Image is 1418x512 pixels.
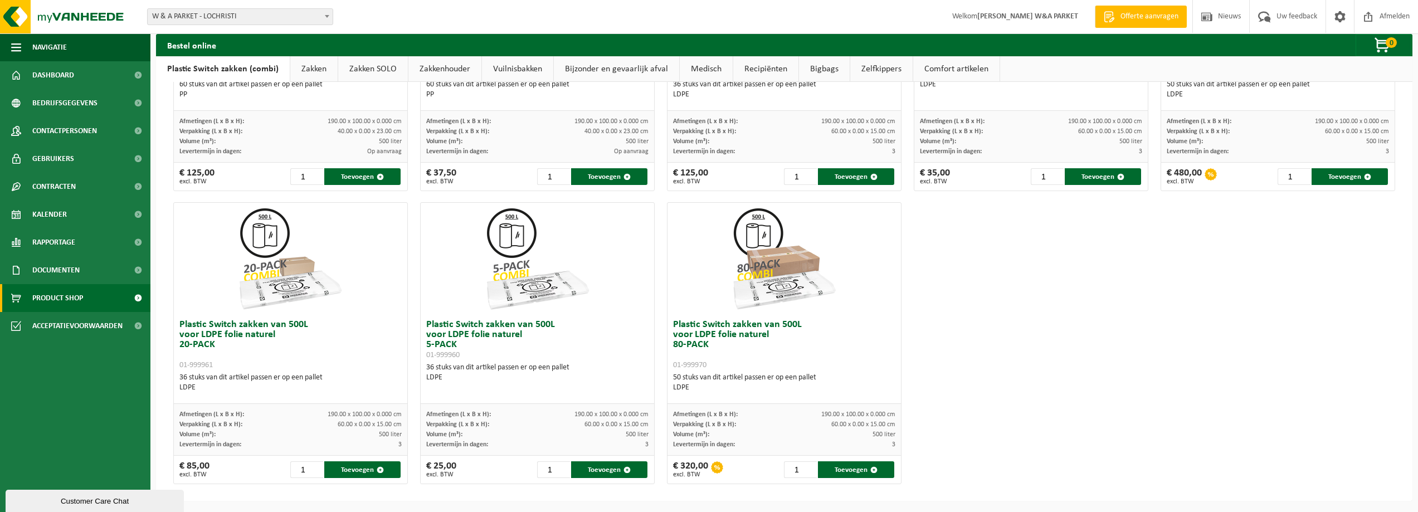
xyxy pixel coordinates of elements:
[673,441,735,448] span: Levertermijn in dagen:
[148,9,333,25] span: W & A PARKET - LOCHRISTI
[324,168,401,185] button: Toevoegen
[1366,138,1389,145] span: 500 liter
[1167,80,1389,100] div: 50 stuks van dit artikel passen er op een pallet
[920,138,956,145] span: Volume (m³):
[482,56,553,82] a: Vuilnisbakken
[426,178,456,185] span: excl. BTW
[673,361,706,369] span: 01-999970
[426,363,649,383] div: 36 stuks van dit artikel passen er op een pallet
[426,148,488,155] span: Levertermijn in dagen:
[179,461,209,478] div: € 85,00
[32,173,76,201] span: Contracten
[892,148,895,155] span: 3
[32,284,83,312] span: Product Shop
[1325,128,1389,135] span: 60.00 x 0.00 x 15.00 cm
[426,168,456,185] div: € 37,50
[821,118,895,125] span: 190.00 x 100.00 x 0.000 cm
[920,168,950,185] div: € 35,00
[571,168,647,185] button: Toevoegen
[680,56,733,82] a: Medisch
[1356,34,1411,56] button: 0
[831,421,895,428] span: 60.00 x 0.00 x 15.00 cm
[977,12,1078,21] strong: [PERSON_NAME] W&A PARKET
[1315,118,1389,125] span: 190.00 x 100.00 x 0.000 cm
[426,320,649,360] h3: Plastic Switch zakken van 500L voor LDPE folie naturel 5-PACK
[426,441,488,448] span: Levertermijn in dagen:
[426,118,491,125] span: Afmetingen (L x B x H):
[614,148,649,155] span: Op aanvraag
[821,411,895,418] span: 190.00 x 100.00 x 0.000 cm
[673,128,736,135] span: Verpakking (L x B x H):
[1065,168,1141,185] button: Toevoegen
[179,178,215,185] span: excl. BTW
[1078,128,1142,135] span: 60.00 x 0.00 x 15.00 cm
[574,118,649,125] span: 190.00 x 100.00 x 0.000 cm
[673,373,895,393] div: 50 stuks van dit artikel passen er op een pallet
[156,56,290,82] a: Plastic Switch zakken (combi)
[537,168,570,185] input: 1
[398,441,402,448] span: 3
[179,138,216,145] span: Volume (m³):
[873,138,895,145] span: 500 liter
[408,56,481,82] a: Zakkenhouder
[179,80,402,100] div: 60 stuks van dit artikel passen er op een pallet
[1068,118,1142,125] span: 190.00 x 100.00 x 0.000 cm
[328,411,402,418] span: 190.00 x 100.00 x 0.000 cm
[426,373,649,383] div: LDPE
[179,361,213,369] span: 01-999961
[673,411,738,418] span: Afmetingen (L x B x H):
[32,117,97,145] span: Contactpersonen
[728,203,840,314] img: 01-999970
[799,56,850,82] a: Bigbags
[1167,90,1389,100] div: LDPE
[554,56,679,82] a: Bijzonder en gevaarlijk afval
[426,138,462,145] span: Volume (m³):
[426,128,489,135] span: Verpakking (L x B x H):
[179,411,244,418] span: Afmetingen (L x B x H):
[920,148,982,155] span: Levertermijn in dagen:
[32,256,80,284] span: Documenten
[920,80,1142,90] div: LDPE
[179,168,215,185] div: € 125,00
[784,461,817,478] input: 1
[290,461,323,478] input: 1
[873,431,895,438] span: 500 liter
[584,421,649,428] span: 60.00 x 0.00 x 15.00 cm
[179,148,241,155] span: Levertermijn in dagen:
[426,431,462,438] span: Volume (m³):
[673,383,895,393] div: LDPE
[673,431,709,438] span: Volume (m³):
[1031,168,1064,185] input: 1
[1167,138,1203,145] span: Volume (m³):
[1139,148,1142,155] span: 3
[179,471,209,478] span: excl. BTW
[1167,178,1202,185] span: excl. BTW
[328,118,402,125] span: 190.00 x 100.00 x 0.000 cm
[571,461,647,478] button: Toevoegen
[179,128,242,135] span: Verpakking (L x B x H):
[1167,118,1231,125] span: Afmetingen (L x B x H):
[379,431,402,438] span: 500 liter
[32,312,123,340] span: Acceptatievoorwaarden
[733,56,798,82] a: Recipiënten
[818,461,894,478] button: Toevoegen
[426,461,456,478] div: € 25,00
[32,61,74,89] span: Dashboard
[367,148,402,155] span: Op aanvraag
[673,138,709,145] span: Volume (m³):
[1167,168,1202,185] div: € 480,00
[338,56,408,82] a: Zakken SOLO
[179,421,242,428] span: Verpakking (L x B x H):
[645,441,649,448] span: 3
[235,203,346,314] img: 01-999961
[338,421,402,428] span: 60.00 x 0.00 x 15.00 cm
[673,80,895,100] div: 36 stuks van dit artikel passen er op een pallet
[426,411,491,418] span: Afmetingen (L x B x H):
[179,118,244,125] span: Afmetingen (L x B x H):
[426,90,649,100] div: PP
[920,128,983,135] span: Verpakking (L x B x H):
[850,56,913,82] a: Zelfkippers
[179,90,402,100] div: PP
[1386,148,1389,155] span: 3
